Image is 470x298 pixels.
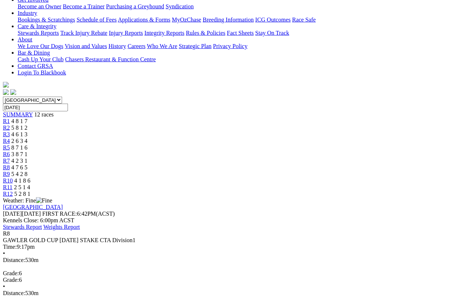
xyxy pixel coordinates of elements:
[3,138,10,144] a: R4
[76,17,116,23] a: Schedule of Fees
[109,30,143,36] a: Injury Reports
[18,30,467,36] div: Care & Integrity
[43,224,80,230] a: Weights Report
[179,43,211,49] a: Strategic Plan
[14,177,30,184] span: 4 1 8 6
[11,138,28,144] span: 2 6 3 4
[63,3,105,10] a: Become a Trainer
[11,144,28,151] span: 8 7 1 6
[203,17,254,23] a: Breeding Information
[186,30,225,36] a: Rules & Policies
[147,43,177,49] a: Who We Are
[108,43,126,49] a: History
[11,125,28,131] span: 5 8 1 2
[3,111,33,118] a: SUMMARY
[34,111,54,118] span: 12 races
[227,30,254,36] a: Fact Sheets
[172,17,201,23] a: MyOzChase
[18,69,66,76] a: Login To Blackbook
[127,43,145,49] a: Careers
[18,17,75,23] a: Bookings & Scratchings
[3,204,63,210] a: [GEOGRAPHIC_DATA]
[11,118,28,124] span: 4 8 1 7
[3,144,10,151] a: R5
[18,50,50,56] a: Bar & Dining
[3,290,25,296] span: Distance:
[65,43,107,49] a: Vision and Values
[18,56,467,63] div: Bar & Dining
[3,191,13,197] span: R12
[65,56,156,62] a: Chasers Restaurant & Function Centre
[3,151,10,157] a: R6
[18,30,59,36] a: Stewards Reports
[213,43,247,49] a: Privacy Policy
[3,197,52,204] span: Weather: Fine
[3,277,467,283] div: 6
[11,164,28,170] span: 4 7 6 5
[14,184,30,190] span: 2 5 1 4
[3,164,10,170] a: R8
[18,23,57,29] a: Care & Integrity
[3,104,68,111] input: Select date
[3,125,10,131] span: R2
[3,244,467,250] div: 9:17pm
[3,283,5,290] span: •
[18,10,37,16] a: Industry
[18,56,64,62] a: Cash Up Your Club
[3,244,17,250] span: Time:
[3,250,5,256] span: •
[42,211,115,217] span: 6:42PM(ACST)
[3,257,25,263] span: Distance:
[3,184,12,190] a: R11
[255,17,290,23] a: ICG Outcomes
[106,3,164,10] a: Purchasing a Greyhound
[42,211,77,217] span: FIRST RACE:
[3,158,10,164] a: R7
[18,3,467,10] div: Get Involved
[11,158,28,164] span: 4 2 3 1
[3,89,9,95] img: facebook.svg
[18,3,61,10] a: Become an Owner
[60,30,107,36] a: Track Injury Rebate
[36,197,52,204] img: Fine
[11,171,28,177] span: 5 4 2 8
[3,277,19,283] span: Grade:
[18,17,467,23] div: Industry
[3,171,10,177] a: R9
[3,237,467,244] div: GAWLER GOLD CUP [DATE] STAKE CTA Division1
[3,177,13,184] a: R10
[3,224,42,230] a: Stewards Report
[144,30,184,36] a: Integrity Reports
[118,17,170,23] a: Applications & Forms
[3,211,41,217] span: [DATE]
[3,270,467,277] div: 6
[3,217,467,224] div: Kennels Close: 6:00pm ACST
[10,89,16,95] img: twitter.svg
[166,3,194,10] a: Syndication
[3,270,19,276] span: Grade:
[3,257,467,263] div: 530m
[18,63,53,69] a: Contact GRSA
[18,43,63,49] a: We Love Our Dogs
[255,30,289,36] a: Stay On Track
[3,118,10,124] a: R1
[3,230,10,237] span: R8
[11,151,28,157] span: 3 8 7 1
[18,43,467,50] div: About
[292,17,315,23] a: Race Safe
[3,290,467,297] div: 530m
[18,36,32,43] a: About
[3,131,10,137] a: R3
[3,211,22,217] span: [DATE]
[3,82,9,88] img: logo-grsa-white.png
